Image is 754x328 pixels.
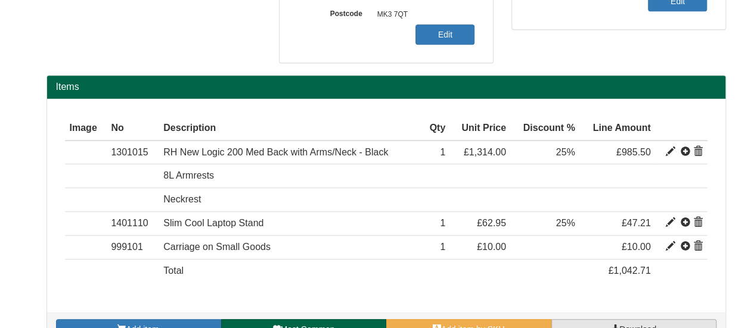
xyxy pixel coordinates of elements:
[371,5,475,24] span: MK3 7QT
[464,147,506,157] span: £1,314.00
[159,259,421,282] td: Total
[556,218,575,228] span: 25%
[440,218,445,228] span: 1
[163,194,201,204] span: Neckrest
[163,242,271,252] span: Carriage on Small Goods
[106,140,159,164] td: 1301015
[556,147,575,157] span: 25%
[622,218,651,228] span: £47.21
[440,242,445,252] span: 1
[159,117,421,140] th: Description
[106,117,159,140] th: No
[415,24,474,45] a: Edit
[56,82,716,92] h2: Items
[106,236,159,260] td: 999101
[608,265,650,276] span: £1,042.71
[163,218,263,228] span: Slim Cool Laptop Stand
[106,212,159,236] td: 1401110
[616,147,651,157] span: £985.50
[163,147,388,157] span: RH New Logic 200 Med Back with Arms/Neck - Black
[450,117,511,140] th: Unit Price
[511,117,580,140] th: Discount %
[163,170,214,180] span: 8L Armrests
[477,218,506,228] span: £62.95
[421,117,450,140] th: Qty
[580,117,656,140] th: Line Amount
[622,242,651,252] span: £10.00
[477,242,506,252] span: £10.00
[65,117,107,140] th: Image
[440,147,445,157] span: 1
[297,5,371,19] label: Postcode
